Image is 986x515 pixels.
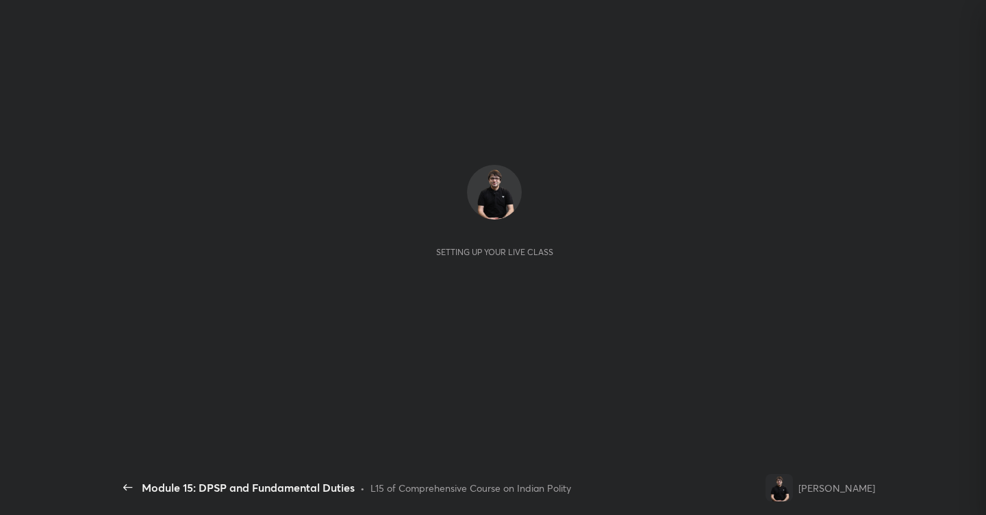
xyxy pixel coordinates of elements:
[798,481,875,495] div: [PERSON_NAME]
[360,481,365,495] div: •
[467,165,522,220] img: 8cd94f619250439491894a4a2820ac54.png
[436,247,553,257] div: Setting up your live class
[370,481,571,495] div: L15 of Comprehensive Course on Indian Polity
[766,474,793,501] img: 8cd94f619250439491894a4a2820ac54.png
[142,479,355,496] div: Module 15: DPSP and Fundamental Duties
